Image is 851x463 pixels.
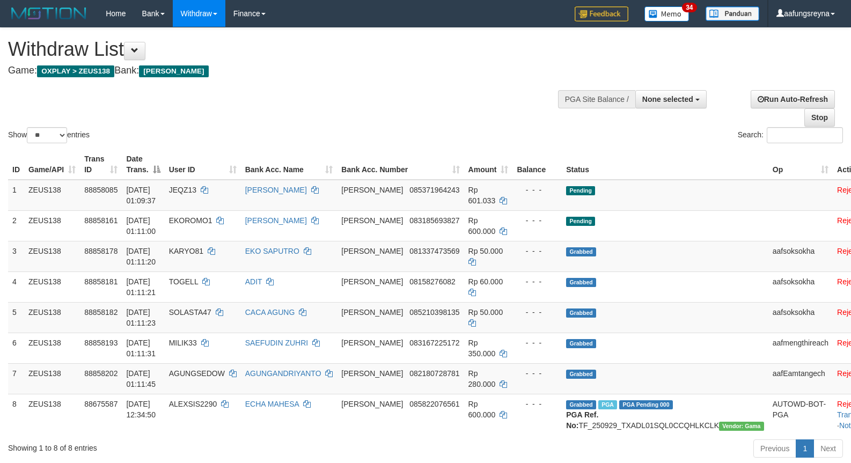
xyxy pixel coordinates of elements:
a: 1 [796,439,814,458]
span: Copy 08158276082 to clipboard [409,277,456,286]
span: Rp 350.000 [468,339,496,358]
th: Balance [512,149,562,180]
span: 88858202 [84,369,118,378]
span: [DATE] 12:34:50 [126,400,156,419]
span: [DATE] 01:11:20 [126,247,156,266]
span: 88858085 [84,186,118,194]
div: - - - [517,337,557,348]
td: 8 [8,394,24,435]
span: Grabbed [566,278,596,287]
span: [PERSON_NAME] [341,216,403,225]
span: Rp 280.000 [468,369,496,388]
span: [PERSON_NAME] [341,339,403,347]
span: [PERSON_NAME] [341,400,403,408]
span: Copy 082180728781 to clipboard [409,369,459,378]
span: [DATE] 01:11:23 [126,308,156,327]
div: - - - [517,185,557,195]
div: - - - [517,276,557,287]
div: - - - [517,215,557,226]
span: Grabbed [566,370,596,379]
span: 88858181 [84,277,118,286]
td: aafEamtangech [768,363,833,394]
h4: Game: Bank: [8,65,556,76]
td: 2 [8,210,24,241]
td: aafsoksokha [768,241,833,271]
span: 88858161 [84,216,118,225]
span: Vendor URL: https://trx31.1velocity.biz [719,422,764,431]
div: Showing 1 to 8 of 8 entries [8,438,347,453]
th: Game/API: activate to sort column ascending [24,149,80,180]
img: panduan.png [706,6,759,21]
span: MILIK33 [169,339,197,347]
span: 34 [682,3,696,12]
th: Bank Acc. Name: activate to sort column ascending [241,149,338,180]
b: PGA Ref. No: [566,410,598,430]
th: Bank Acc. Number: activate to sort column ascending [337,149,464,180]
span: [DATE] 01:11:21 [126,277,156,297]
div: PGA Site Balance / [558,90,635,108]
td: 5 [8,302,24,333]
span: Copy 083185693827 to clipboard [409,216,459,225]
td: ZEUS138 [24,333,80,363]
a: [PERSON_NAME] [245,216,307,225]
span: [DATE] 01:11:45 [126,369,156,388]
a: CACA AGUNG [245,308,295,317]
span: EKOROMO1 [169,216,212,225]
span: OXPLAY > ZEUS138 [37,65,114,77]
input: Search: [767,127,843,143]
select: Showentries [27,127,67,143]
img: MOTION_logo.png [8,5,90,21]
img: Button%20Memo.svg [644,6,689,21]
div: - - - [517,399,557,409]
h1: Withdraw List [8,39,556,60]
span: Copy 081337473569 to clipboard [409,247,459,255]
td: 3 [8,241,24,271]
a: SAEFUDIN ZUHRI [245,339,308,347]
span: [PERSON_NAME] [139,65,208,77]
span: PGA Pending [619,400,673,409]
th: Date Trans.: activate to sort column descending [122,149,164,180]
th: ID [8,149,24,180]
td: ZEUS138 [24,210,80,241]
td: ZEUS138 [24,394,80,435]
span: Rp 601.033 [468,186,496,205]
span: Rp 600.000 [468,216,496,236]
span: [DATE] 01:09:37 [126,186,156,205]
a: AGUNGANDRIYANTO [245,369,321,378]
td: aafsoksokha [768,302,833,333]
span: Rp 50.000 [468,247,503,255]
td: ZEUS138 [24,241,80,271]
td: 7 [8,363,24,394]
div: - - - [517,368,557,379]
img: Feedback.jpg [575,6,628,21]
button: None selected [635,90,707,108]
div: - - - [517,307,557,318]
span: None selected [642,95,693,104]
span: Copy 085210398135 to clipboard [409,308,459,317]
td: TF_250929_TXADL01SQL0CCQHLKCLK [562,394,768,435]
span: ALEXSIS2290 [169,400,217,408]
span: AGUNGSEDOW [169,369,225,378]
a: ECHA MAHESA [245,400,299,408]
td: ZEUS138 [24,363,80,394]
td: ZEUS138 [24,180,80,211]
span: TOGELL [169,277,198,286]
a: EKO SAPUTRO [245,247,299,255]
span: [PERSON_NAME] [341,277,403,286]
span: Grabbed [566,400,596,409]
td: ZEUS138 [24,271,80,302]
a: ADIT [245,277,262,286]
span: [PERSON_NAME] [341,186,403,194]
span: 88675587 [84,400,118,408]
span: 88858193 [84,339,118,347]
td: aafsoksokha [768,271,833,302]
th: Status [562,149,768,180]
span: [DATE] 01:11:00 [126,216,156,236]
th: Amount: activate to sort column ascending [464,149,513,180]
th: User ID: activate to sort column ascending [165,149,241,180]
span: Rp 60.000 [468,277,503,286]
th: Trans ID: activate to sort column ascending [80,149,122,180]
span: [PERSON_NAME] [341,308,403,317]
span: SOLASTA47 [169,308,211,317]
td: 4 [8,271,24,302]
